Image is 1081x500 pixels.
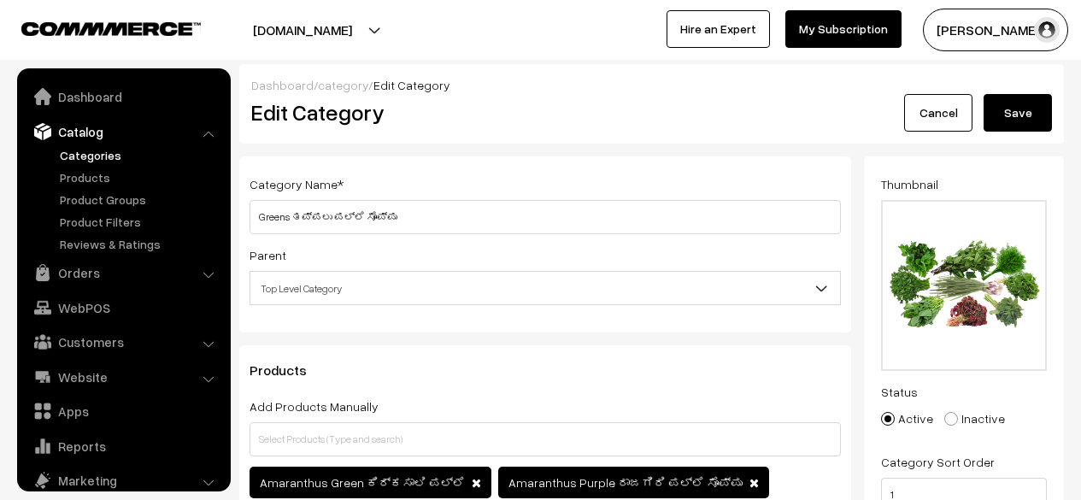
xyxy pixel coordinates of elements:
a: Product Groups [56,191,225,209]
a: category [318,78,368,92]
a: WebPOS [21,292,225,323]
img: user [1034,17,1060,43]
a: Customers [21,326,225,357]
a: Categories [56,146,225,164]
a: Hire an Expert [667,10,770,48]
label: Category Name [250,175,344,193]
label: Category Sort Order [881,453,995,471]
a: Reviews & Ratings [56,235,225,253]
button: Save [984,94,1052,132]
button: [PERSON_NAME] [923,9,1068,51]
span: Edit Category [373,78,450,92]
span: Top Level Category [250,271,841,305]
label: Parent [250,246,286,264]
label: Add Products Manually [250,397,379,415]
button: [DOMAIN_NAME] [193,9,412,51]
a: Product Filters [56,213,225,231]
span: Amaranthus Purple ರಾಜಗಿರಿ ಪಲ್ಲೆ ಸೊಪ್ಪು [508,475,743,490]
input: Category Name [250,200,841,234]
span: Amaranthus Green ಕಿರ್ಕಸಾಲಿ ಪಲ್ಲೆ [260,475,465,490]
span: Products [250,362,327,379]
div: / / [251,76,1052,94]
a: Dashboard [21,81,225,112]
img: COMMMERCE [21,22,201,35]
label: Status [881,383,918,401]
a: Products [56,168,225,186]
a: COMMMERCE [21,17,171,38]
a: Apps [21,396,225,426]
span: Top Level Category [250,274,840,303]
label: Active [881,409,933,427]
a: Cancel [904,94,972,132]
input: Select Products (Type and search) [250,422,841,456]
a: Catalog [21,116,225,147]
a: My Subscription [785,10,902,48]
label: Inactive [944,409,1005,427]
a: Dashboard [251,78,314,92]
a: Marketing [21,465,225,496]
a: Orders [21,257,225,288]
h2: Edit Category [251,99,845,126]
a: Website [21,362,225,392]
a: Reports [21,431,225,462]
label: Thumbnail [881,175,938,193]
